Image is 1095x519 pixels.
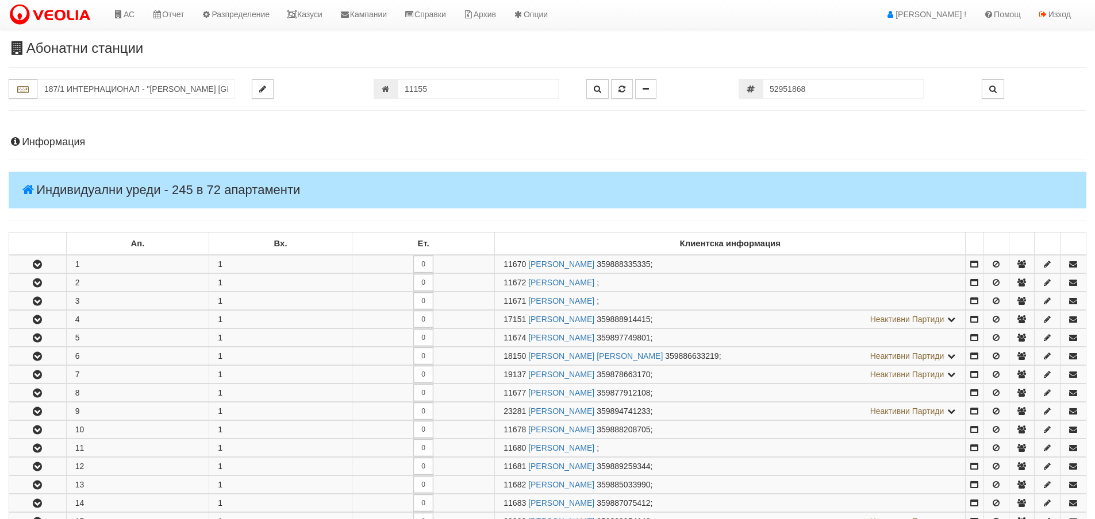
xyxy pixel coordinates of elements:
[504,296,526,305] span: Партида №
[528,406,594,416] a: [PERSON_NAME]
[495,458,966,475] td: ;
[495,366,966,384] td: ;
[528,259,594,269] a: [PERSON_NAME]
[66,402,209,420] td: 9
[597,406,650,416] span: 359894741233
[870,351,944,361] span: Неактивни Партиди
[504,315,526,324] span: Партида №
[870,370,944,379] span: Неактивни Партиди
[597,388,650,397] span: 359877912108
[495,439,966,457] td: ;
[209,384,352,402] td: 1
[966,233,983,255] td: : No sort applied, sorting is disabled
[597,425,650,434] span: 359888208705
[209,494,352,512] td: 1
[37,79,235,99] input: Абонатна станция
[66,292,209,310] td: 3
[398,79,559,99] input: Партида №
[528,498,594,508] a: [PERSON_NAME]
[504,498,526,508] span: Партида №
[9,41,1086,56] h3: Абонатни станции
[504,388,526,397] span: Партида №
[209,274,352,292] td: 1
[597,333,650,342] span: 359897749801
[209,458,352,475] td: 1
[209,311,352,328] td: 1
[495,494,966,512] td: ;
[131,239,145,248] b: Ап.
[665,351,719,361] span: 359886633219
[66,233,209,255] td: Ап.: No sort applied, sorting is disabled
[418,239,429,248] b: Ет.
[495,476,966,494] td: ;
[66,421,209,439] td: 10
[870,406,944,416] span: Неактивни Партиди
[495,329,966,347] td: ;
[66,255,209,273] td: 1
[528,443,594,452] a: [PERSON_NAME]
[597,259,650,269] span: 359888335335
[209,329,352,347] td: 1
[504,462,526,471] span: Партида №
[209,476,352,494] td: 1
[504,406,526,416] span: Партида №
[528,333,594,342] a: [PERSON_NAME]
[9,172,1086,208] h4: Индивидуални уреди - 245 в 72 апартаменти
[504,333,526,342] span: Партида №
[528,351,663,361] a: [PERSON_NAME] [PERSON_NAME]
[597,498,650,508] span: 359887075412
[66,274,209,292] td: 2
[528,462,594,471] a: [PERSON_NAME]
[66,329,209,347] td: 5
[209,421,352,439] td: 1
[495,347,966,365] td: ;
[504,425,526,434] span: Партида №
[680,239,781,248] b: Клиентска информация
[528,388,594,397] a: [PERSON_NAME]
[9,3,96,27] img: VeoliaLogo.png
[504,480,526,489] span: Партида №
[352,233,495,255] td: Ет.: No sort applied, sorting is disabled
[983,233,1009,255] td: : No sort applied, sorting is disabled
[528,425,594,434] a: [PERSON_NAME]
[1009,233,1035,255] td: : No sort applied, sorting is disabled
[66,439,209,457] td: 11
[528,480,594,489] a: [PERSON_NAME]
[870,315,944,324] span: Неактивни Партиди
[66,366,209,384] td: 7
[495,274,966,292] td: ;
[66,347,209,365] td: 6
[495,384,966,402] td: ;
[209,233,352,255] td: Вх.: No sort applied, sorting is disabled
[1035,233,1061,255] td: : No sort applied, sorting is disabled
[495,233,966,255] td: Клиентска информация: No sort applied, sorting is disabled
[9,233,67,255] td: : No sort applied, sorting is disabled
[66,494,209,512] td: 14
[528,296,594,305] a: [PERSON_NAME]
[66,476,209,494] td: 13
[1061,233,1086,255] td: : No sort applied, sorting is disabled
[495,311,966,328] td: ;
[66,384,209,402] td: 8
[597,480,650,489] span: 359885033990
[597,315,650,324] span: 359888914415
[209,439,352,457] td: 1
[504,259,526,269] span: Партида №
[597,462,650,471] span: 359889259344
[504,443,526,452] span: Партида №
[504,370,526,379] span: Партида №
[209,402,352,420] td: 1
[528,278,594,287] a: [PERSON_NAME]
[597,370,650,379] span: 359878663170
[209,292,352,310] td: 1
[9,137,1086,148] h4: Информация
[495,292,966,310] td: ;
[504,351,526,361] span: Партида №
[504,278,526,287] span: Партида №
[209,347,352,365] td: 1
[66,311,209,328] td: 4
[274,239,287,248] b: Вх.
[495,421,966,439] td: ;
[66,458,209,475] td: 12
[528,370,594,379] a: [PERSON_NAME]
